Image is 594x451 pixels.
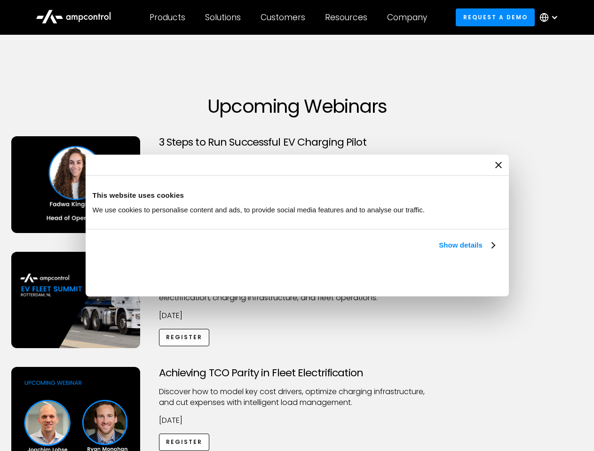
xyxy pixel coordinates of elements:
[159,136,436,148] h3: 3 Steps to Run Successful EV Charging Pilot
[159,415,436,426] p: [DATE]
[159,387,436,408] p: Discover how to model key cost drivers, optimize charging infrastructure, and cut expenses with i...
[495,162,502,168] button: Close banner
[159,311,436,321] p: [DATE]
[387,12,427,23] div: Company
[93,206,425,214] span: We use cookies to personalise content and ads, to provide social media features and to analyse ou...
[325,12,367,23] div: Resources
[456,8,535,26] a: Request a demo
[159,329,210,346] a: Register
[93,190,502,201] div: This website uses cookies
[159,367,436,379] h3: Achieving TCO Parity in Fleet Electrification
[205,12,241,23] div: Solutions
[150,12,185,23] div: Products
[363,262,498,289] button: Okay
[261,12,305,23] div: Customers
[159,434,210,451] a: Register
[439,240,494,251] a: Show details
[11,95,583,117] h1: Upcoming Webinars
